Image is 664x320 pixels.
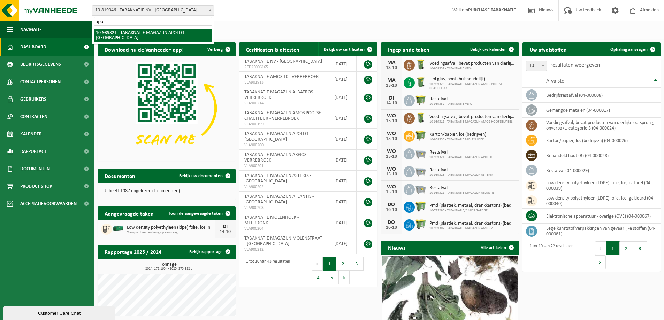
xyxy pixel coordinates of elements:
[415,147,427,159] img: WB-2500-GAL-GY-01
[244,226,323,232] span: VLA900204
[541,133,661,148] td: karton/papier, los (bedrijven) (04-000026)
[202,42,235,56] button: Verberg
[541,163,661,178] td: restafval (04-000029)
[415,112,427,124] img: WB-0140-HPE-GN-50
[429,67,516,71] span: 10-939332 - TABAKNATIE VDW
[244,131,311,142] span: TABAKNATIE MAGAZIJN APOLLO - [GEOGRAPHIC_DATA]
[244,236,322,247] span: TABAKNATIE MAGAZIJN MOLENSTRAAT - [GEOGRAPHIC_DATA]
[605,42,660,56] a: Ophaling aanvragen
[127,225,215,231] span: Low density polyethyleen (ldpe) folie, los, naturel
[244,80,323,85] span: VLA901913
[244,89,315,100] span: TABAKNATIE MAGAZIJN ALBATROS - VERREBROEK
[384,172,398,177] div: 15-10
[329,233,357,254] td: [DATE]
[244,184,323,190] span: VLA900202
[20,91,46,108] span: Gebruikers
[415,218,427,230] img: WB-0660-HPE-GN-50
[329,150,357,171] td: [DATE]
[184,245,235,259] a: Bekijk rapportage
[384,113,398,119] div: WO
[384,149,398,154] div: WO
[3,305,116,320] iframe: chat widget
[92,5,214,16] span: 10-819046 - TABAKNATIE NV - ANTWERPEN
[20,108,47,125] span: Contracten
[325,271,339,284] button: 5
[415,183,427,195] img: WB-2500-GAL-GY-01
[384,136,398,141] div: 15-10
[98,245,168,258] h2: Rapportage 2025 / 2024
[541,148,661,163] td: behandeld hout (B) (04-000028)
[244,215,299,226] span: TABAKNATIE MOLENHOEK - MEERDONK
[381,42,436,56] h2: Ingeplande taken
[429,173,493,177] span: 10-939323 - TABAKNATIE MAGAZIJN ASTERIX
[243,256,290,285] div: 1 tot 10 van 43 resultaten
[546,78,566,84] span: Afvalstof
[415,94,427,106] img: WB-1100-HPE-GN-51
[207,47,223,52] span: Verberg
[384,225,398,230] div: 16-10
[429,96,472,102] span: Restafval
[429,120,516,124] span: 10-939318 - TABAKNATIE MAGAZIJN AMOS HOOFDBUREEL
[384,131,398,136] div: WO
[541,178,661,193] td: low density polyethyleen (LDPE) folie, los, naturel (04-000039)
[429,226,516,231] span: 10-939307 - TABAKNATIE MAGAZIJN AMOS 2
[20,56,61,73] span: Bedrijfsgegevens
[468,8,516,13] strong: PURCHASE TABAKNATIE
[112,223,124,234] img: HK-XZ-20-GN-00
[244,74,319,79] span: TABAKNATIE AMOS 10 - VERREBROEK
[244,142,323,148] span: VLA900200
[595,241,606,255] button: Previous
[429,155,493,159] span: 10-939321 - TABAKNATIE MAGAZIJN APOLLO
[20,195,77,212] span: Acceptatievoorwaarden
[475,241,518,255] a: Alle artikelen
[541,88,661,103] td: bedrijfsrestafval (04-000008)
[429,82,516,91] span: 10-939320 - TABAKNATIE MAGAZIJN AMOS POOLSE CHAUFFEUR
[526,241,573,270] div: 1 tot 10 van 22 resultaten
[20,143,47,160] span: Rapportage
[20,178,52,195] span: Product Shop
[329,192,357,212] td: [DATE]
[127,231,215,235] span: Transport heen en terug op aanvraag
[20,125,42,143] span: Kalender
[384,220,398,225] div: DO
[329,56,357,72] td: [DATE]
[384,65,398,70] div: 13-10
[429,138,486,142] span: 10-939330 - TABAKNATIE MOLENHOEK
[174,169,235,183] a: Bekijk uw documenten
[429,221,516,226] span: Pmd (plastiek, metaal, drankkartons) (bedrijven)
[384,60,398,65] div: MA
[98,42,191,56] h2: Download nu de Vanheede+ app!
[244,205,323,211] span: VLA900203
[244,152,309,163] span: TABAKNATIE MAGAZIJN ARGOS - VERREBROEK
[318,42,377,56] a: Bekijk uw certificaten
[429,150,493,155] span: Restafval
[429,102,472,106] span: 10-939332 - TABAKNATIE VDW
[179,174,223,178] span: Bekijk uw documenten
[92,6,214,15] span: 10-819046 - TABAKNATIE NV - ANTWERPEN
[384,190,398,195] div: 15-10
[329,129,357,150] td: [DATE]
[312,257,323,271] button: Previous
[98,206,161,220] h2: Aangevraagde taken
[244,122,323,127] span: VLA900199
[329,212,357,233] td: [DATE]
[429,203,516,209] span: Pmd (plastiek, metaal, drankkartons) (bedrijven)
[526,61,547,71] span: 10
[312,271,325,284] button: 4
[429,77,516,82] span: Hol glas, bont (huishoudelijk)
[541,224,661,239] td: lege kunststof verpakkingen van gevaarlijke stoffen (04-000081)
[329,72,357,87] td: [DATE]
[633,241,647,255] button: 3
[610,47,648,52] span: Ophaling aanvragen
[339,271,350,284] button: Next
[415,58,427,70] img: WB-0140-HPE-GN-50
[429,167,493,173] span: Restafval
[415,130,427,141] img: WB-1100-HPE-GN-50
[415,76,427,88] img: WB-0240-HPE-GN-50
[522,42,574,56] h2: Uw afvalstoffen
[429,61,516,67] span: Voedingsafval, bevat producten van dierlijke oorsprong, onverpakt, categorie 3
[541,118,661,133] td: voedingsafval, bevat producten van dierlijke oorsprong, onverpakt, categorie 3 (04-000024)
[239,42,306,56] h2: Certificaten & attesten
[384,202,398,208] div: DO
